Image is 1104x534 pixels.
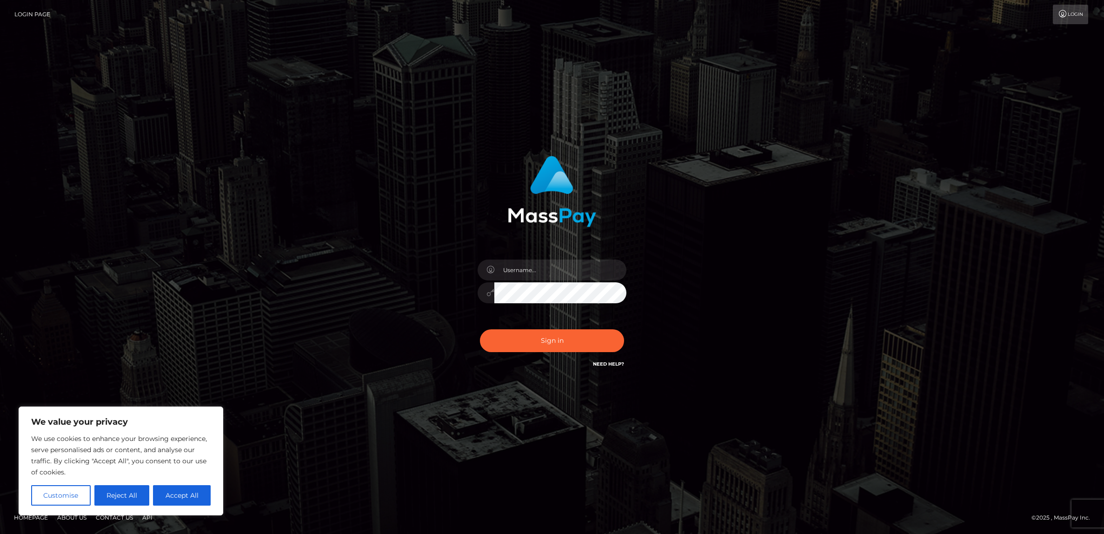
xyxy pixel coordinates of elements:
p: We value your privacy [31,416,211,427]
a: API [139,510,156,525]
button: Customise [31,485,91,506]
a: Login [1053,5,1088,24]
button: Accept All [153,485,211,506]
p: We use cookies to enhance your browsing experience, serve personalised ads or content, and analys... [31,433,211,478]
a: Need Help? [593,361,624,367]
button: Reject All [94,485,150,506]
img: MassPay Login [508,156,596,227]
div: © 2025 , MassPay Inc. [1031,513,1097,523]
input: Username... [494,260,626,280]
button: Sign in [480,329,624,352]
a: Contact Us [92,510,137,525]
a: Login Page [14,5,50,24]
a: About Us [53,510,90,525]
a: Homepage [10,510,52,525]
div: We value your privacy [19,407,223,515]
